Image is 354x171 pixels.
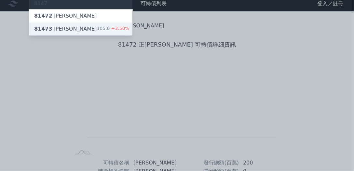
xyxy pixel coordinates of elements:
div: [PERSON_NAME] [34,25,97,33]
span: +3.50% [110,26,129,31]
div: [PERSON_NAME] [34,12,97,20]
a: 81473[PERSON_NAME] 105.0+3.50% [29,22,132,36]
div: 105.0 [97,25,129,33]
a: 81472[PERSON_NAME] [29,9,132,22]
span: 81472 [34,13,52,19]
span: 81473 [34,26,52,32]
